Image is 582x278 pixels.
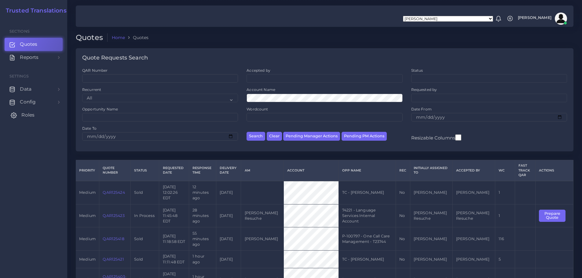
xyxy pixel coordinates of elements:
[2,7,67,14] a: Trusted Translations
[411,87,437,92] label: Requested by
[342,132,387,141] button: Pending PM Actions
[241,160,284,181] th: AM
[159,251,189,268] td: [DATE] 11:11:48 EDT
[159,160,189,181] th: Requested Date
[410,160,452,181] th: Initially Assigned to
[189,227,216,251] td: 55 minutes ago
[216,160,241,181] th: Delivery Date
[131,204,159,227] td: In Process
[247,107,268,112] label: Wordcount
[495,181,515,204] td: 1
[112,34,125,41] a: Home
[495,227,515,251] td: 116
[82,87,101,92] label: Recurrent
[76,160,99,181] th: Priority
[82,68,108,73] label: QAR Number
[339,204,396,227] td: 74221 - Language Services Internal Account
[247,87,275,92] label: Account Name
[247,132,265,141] button: Search
[159,204,189,227] td: [DATE] 11:45:48 EDT
[411,68,423,73] label: Status
[410,251,452,268] td: [PERSON_NAME]
[82,126,97,131] label: Date To
[216,227,241,251] td: [DATE]
[82,55,148,61] h4: Quote Requests Search
[21,112,35,118] span: Roles
[396,181,410,204] td: No
[452,160,495,181] th: Accepted by
[396,204,410,227] td: No
[396,227,410,251] td: No
[555,13,567,25] img: avatar
[216,251,241,268] td: [DATE]
[339,160,396,181] th: Opp Name
[396,160,410,181] th: REC
[452,181,495,204] td: [PERSON_NAME]
[131,227,159,251] td: Sold
[518,16,551,20] span: [PERSON_NAME]
[79,213,96,218] span: medium
[411,107,432,112] label: Date From
[5,83,63,96] a: Data
[131,251,159,268] td: Sold
[159,227,189,251] td: [DATE] 11:18:58 EDT
[452,204,495,227] td: [PERSON_NAME] Resuche
[216,204,241,227] td: [DATE]
[536,160,573,181] th: Actions
[20,41,37,48] span: Quotes
[410,181,452,204] td: [PERSON_NAME]
[5,51,63,64] a: Reports
[284,160,339,181] th: Account
[131,160,159,181] th: Status
[283,132,340,141] button: Pending Manager Actions
[5,96,63,108] a: Config
[189,160,216,181] th: Response Time
[5,109,63,121] a: Roles
[79,236,96,241] span: medium
[539,213,569,218] a: Prepare Quote
[247,68,270,73] label: Accepted by
[9,74,29,78] span: Settings
[515,13,569,25] a: [PERSON_NAME]avatar
[20,86,31,92] span: Data
[339,251,396,268] td: TC - [PERSON_NAME]
[79,257,96,262] span: medium
[396,251,410,268] td: No
[410,204,452,227] td: [PERSON_NAME] Resuche
[539,210,565,222] button: Prepare Quote
[189,251,216,268] td: 1 hour ago
[125,34,148,41] li: Quotes
[9,29,30,34] span: Sections
[131,181,159,204] td: Sold
[103,236,124,241] a: QAR125418
[159,181,189,204] td: [DATE] 12:02:26 EDT
[411,134,461,141] label: Resizable Columns
[216,181,241,204] td: [DATE]
[82,107,118,112] label: Opportunity Name
[20,99,36,105] span: Config
[495,204,515,227] td: 1
[241,227,284,251] td: [PERSON_NAME]
[410,227,452,251] td: [PERSON_NAME]
[5,38,63,51] a: Quotes
[189,204,216,227] td: 28 minutes ago
[339,227,396,251] td: P-100797 - One Call Care Management - T23744
[495,251,515,268] td: 5
[452,251,495,268] td: [PERSON_NAME]
[103,257,124,262] a: QAR125421
[103,190,125,195] a: QAR125424
[515,160,535,181] th: Fast Track QAR
[339,181,396,204] td: TC - [PERSON_NAME]
[79,190,96,195] span: medium
[189,181,216,204] td: 12 minutes ago
[455,134,461,141] input: Resizable Columns
[76,33,108,42] h2: Quotes
[241,204,284,227] td: [PERSON_NAME] Resuche
[495,160,515,181] th: WC
[103,213,124,218] a: QAR125423
[20,54,38,61] span: Reports
[267,132,282,141] button: Clear
[452,227,495,251] td: [PERSON_NAME]
[99,160,131,181] th: Quote Number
